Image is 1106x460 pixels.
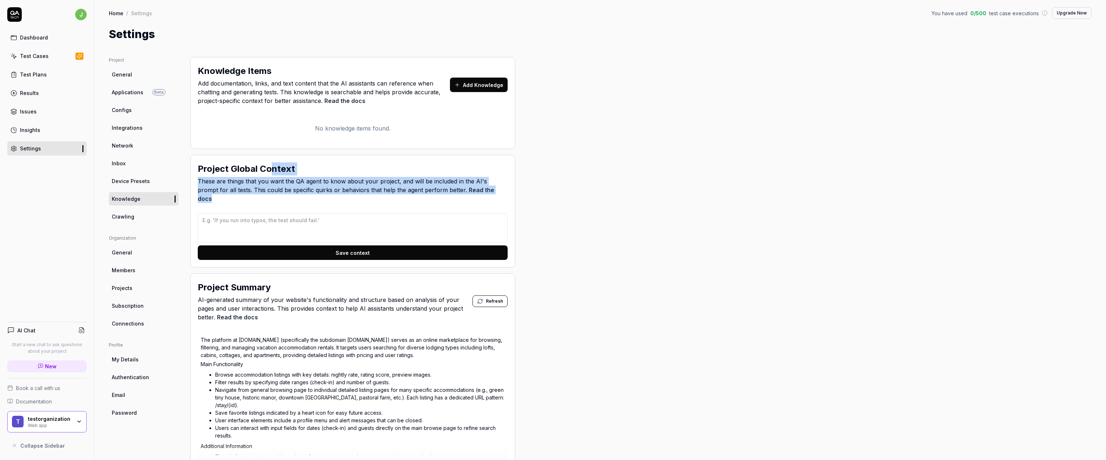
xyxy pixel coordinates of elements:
a: Results [7,86,87,100]
div: Issues [20,108,37,115]
a: Device Presets [109,174,179,188]
div: Project [109,57,179,63]
a: General [109,246,179,259]
span: Subscription [112,302,144,310]
a: Authentication [109,370,179,384]
span: General [112,249,132,256]
button: Collapse Sidebar [7,438,87,453]
a: New [7,360,87,372]
span: Projects [112,284,132,292]
span: Refresh [486,298,503,304]
button: Add Knowledge [450,78,508,92]
div: Web app [28,422,71,428]
a: Network [109,139,179,152]
h4: AI Chat [17,327,36,334]
div: Organization [109,235,179,241]
span: Device Presets [112,177,150,185]
div: Profile [109,342,179,348]
span: General [112,71,132,78]
a: Projects [109,281,179,295]
button: j [75,7,87,22]
span: Crawling [112,213,134,220]
span: test case executions [989,9,1039,17]
div: testorganization [28,416,71,422]
a: Crawling [109,210,179,223]
a: Insights [7,123,87,137]
a: Documentation [7,398,87,405]
button: ttestorganizationWeb app [7,411,87,433]
span: Members [112,266,135,274]
a: Settings [7,141,87,156]
span: Network [112,142,133,149]
li: Browse accommodation listings with key details: nightly rate, rating score, preview images. [215,371,505,378]
a: Email [109,388,179,402]
span: AI-generated summary of your website's functionality and structure based on analysis of your page... [198,295,472,322]
button: Upgrade Now [1052,7,1091,19]
span: Inbox [112,159,126,167]
span: Book a call with us [16,384,60,392]
span: t [12,416,24,427]
span: New [45,362,57,370]
span: 0 / 500 [970,9,986,17]
p: No knowledge items found. [198,124,508,133]
span: Documentation [16,398,52,405]
span: Authentication [112,373,149,381]
a: Book a call with us [7,384,87,392]
li: Save favorite listings indicated by a heart icon for easy future access. [215,409,505,417]
div: Dashboard [20,34,48,41]
a: Read the docs [217,314,258,321]
h1: Settings [109,26,155,42]
span: My Details [112,356,139,363]
p: Main Functionality [201,360,505,368]
a: Issues [7,104,87,119]
a: Knowledge [109,192,179,206]
div: Test Cases [20,52,49,60]
a: Connections [109,317,179,330]
a: Members [109,264,179,277]
a: Dashboard [7,30,87,45]
a: ApplicationsBeta [109,86,179,99]
span: j [75,9,87,20]
li: Users can interact with input fields for dates (check-in) and guests directly on the main browse ... [215,424,505,439]
div: Settings [20,145,41,152]
span: Beta [152,89,165,95]
a: Home [109,9,123,17]
a: My Details [109,353,179,366]
h2: Project Summary [198,281,271,294]
span: Password [112,409,137,417]
h2: Knowledge Items [198,65,271,78]
span: You have used [931,9,967,17]
a: Test Cases [7,49,87,63]
div: Insights [20,126,40,134]
div: / [126,9,128,17]
p: The platform at [DOMAIN_NAME] (specifically the subdomain [DOMAIN_NAME]) serves as an online mark... [201,336,505,359]
li: User interface elements include a profile menu and alert messages that can be closed. [215,417,505,424]
li: Filter results by specifying date ranges (check-in) and number of guests. [215,378,505,386]
a: General [109,68,179,81]
li: Navigate from general browsing page to individual detailed listing pages for many specific accomm... [215,386,505,409]
h2: Project Global Context [198,162,295,175]
button: Refresh [472,295,508,307]
div: Settings [131,9,152,17]
div: Results [20,89,39,97]
span: Add documentation, links, and text content that the AI assistants can reference when chatting and... [198,79,450,105]
div: Test Plans [20,71,47,78]
span: Configs [112,106,132,114]
span: Connections [112,320,144,327]
span: Applications [112,88,143,96]
p: Start a new chat to ask questions about your project [7,341,87,355]
span: These are things that you want the QA agent to know about your project, and will be included in t... [198,177,508,203]
a: Configs [109,103,179,117]
a: Test Plans [7,67,87,82]
a: Password [109,406,179,419]
span: Knowledge [112,195,140,203]
span: Collapse Sidebar [20,442,65,449]
a: Read the docs [324,97,365,104]
span: Integrations [112,124,143,132]
a: Integrations [109,121,179,134]
p: Additional Information [201,442,505,450]
button: Save context [198,245,508,260]
a: Inbox [109,157,179,170]
span: Email [112,391,125,399]
a: Subscription [109,299,179,312]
